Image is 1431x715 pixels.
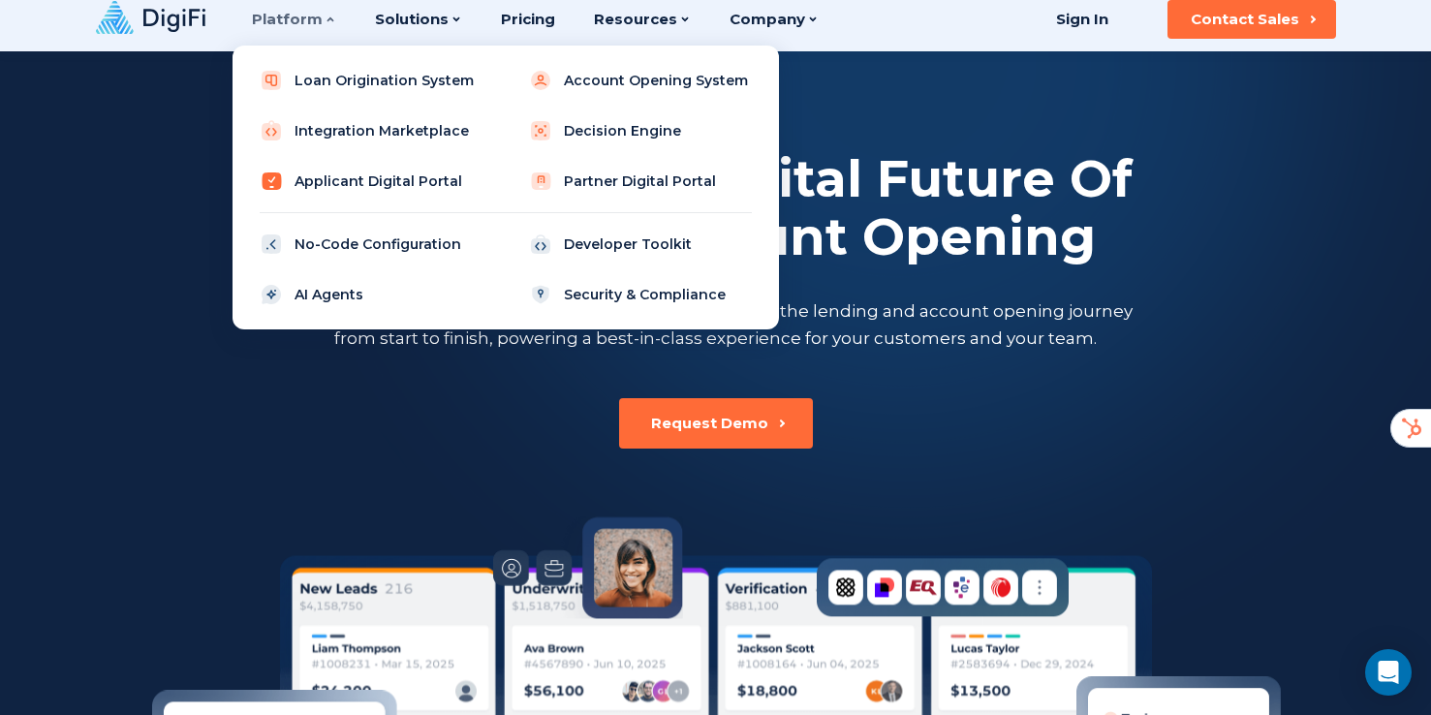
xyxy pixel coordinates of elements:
a: Decision Engine [517,111,763,150]
a: Developer Toolkit [517,225,763,264]
a: Loan Origination System [248,61,494,100]
div: Open Intercom Messenger [1365,649,1412,696]
div: Request Demo [651,414,768,433]
button: Request Demo [619,398,813,449]
a: AI Agents [248,275,494,314]
a: Integration Marketplace [248,111,494,150]
a: Partner Digital Portal [517,162,763,201]
a: Account Opening System [517,61,763,100]
a: No-Code Configuration [248,225,494,264]
div: Contact Sales [1191,10,1299,29]
a: Security & Compliance [517,275,763,314]
a: Applicant Digital Portal [248,162,494,201]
